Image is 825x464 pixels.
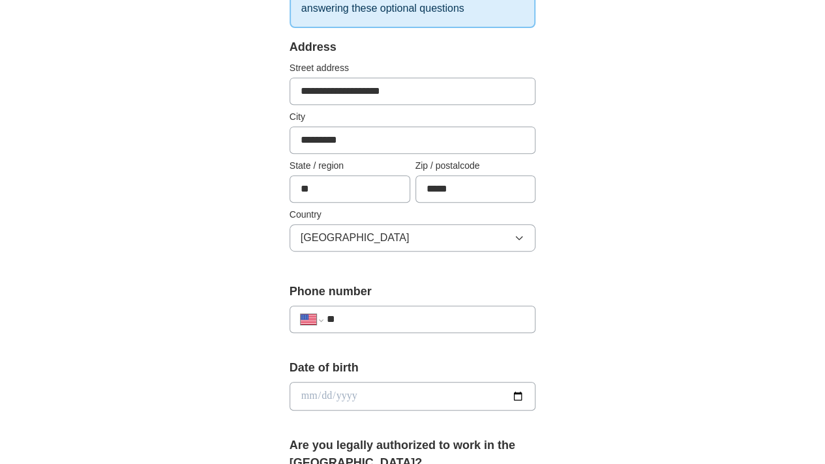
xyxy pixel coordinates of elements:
label: State / region [290,159,410,173]
label: City [290,110,536,124]
label: Phone number [290,283,536,300]
span: [GEOGRAPHIC_DATA] [301,230,410,246]
button: [GEOGRAPHIC_DATA] [290,224,536,252]
label: Country [290,208,536,222]
label: Zip / postalcode [415,159,536,173]
label: Street address [290,61,536,75]
label: Date of birth [290,359,536,377]
div: Address [290,38,536,56]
